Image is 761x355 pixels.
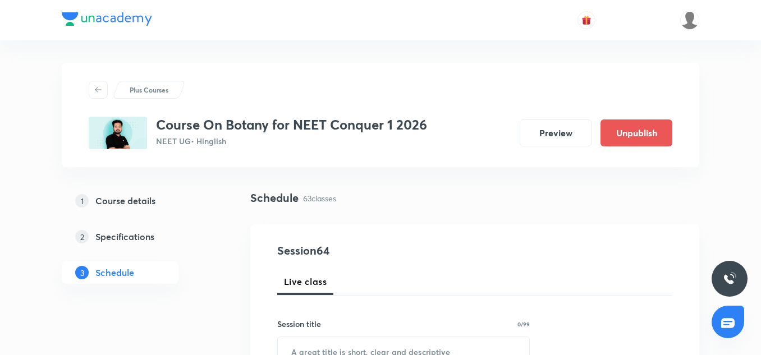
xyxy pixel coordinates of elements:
[62,225,214,248] a: 2Specifications
[95,266,134,279] h5: Schedule
[62,12,152,26] img: Company Logo
[600,119,672,146] button: Unpublish
[62,190,214,212] a: 1Course details
[156,135,427,147] p: NEET UG • Hinglish
[250,190,299,206] h4: Schedule
[95,194,155,208] h5: Course details
[156,117,427,133] h3: Course On Botany for NEET Conquer 1 2026
[130,85,168,95] p: Plus Courses
[284,275,327,288] span: Live class
[277,318,321,330] h6: Session title
[303,192,336,204] p: 63 classes
[581,15,592,25] img: avatar
[277,242,482,259] h4: Session 64
[89,117,147,149] img: 71DB0E10-CFED-4C7F-A28D-573722049731_plus.png
[75,266,89,279] p: 3
[680,11,699,30] img: Arpit Srivastava
[577,11,595,29] button: avatar
[517,321,530,327] p: 0/99
[723,272,736,285] img: ttu
[62,12,152,29] a: Company Logo
[95,230,154,243] h5: Specifications
[75,194,89,208] p: 1
[520,119,592,146] button: Preview
[75,230,89,243] p: 2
